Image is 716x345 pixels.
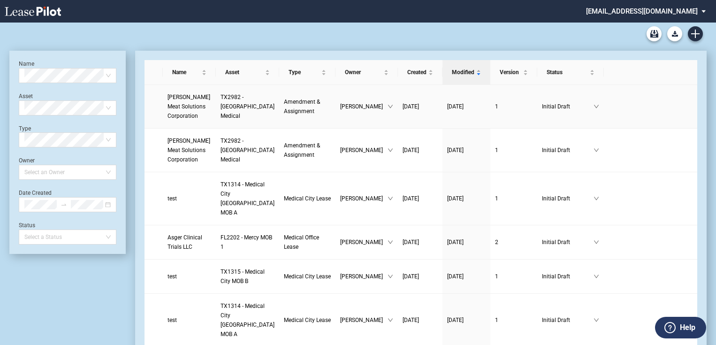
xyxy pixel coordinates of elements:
[19,93,33,100] label: Asset
[495,195,498,202] span: 1
[447,317,464,323] span: [DATE]
[388,147,393,153] span: down
[403,315,438,325] a: [DATE]
[284,272,331,281] a: Medical City Lease
[284,97,331,116] a: Amendment & Assignment
[403,238,438,247] a: [DATE]
[495,238,532,247] a: 2
[664,26,685,41] md-menu: Download Blank Form List
[495,147,498,153] span: 1
[61,201,67,208] span: to
[168,138,210,163] span: Cargill Meat Solutions Corporation
[284,194,331,203] a: Medical City Lease
[447,272,486,281] a: [DATE]
[168,273,177,280] span: test
[216,60,279,85] th: Asset
[19,61,34,67] label: Name
[403,195,419,202] span: [DATE]
[221,181,274,216] span: TX1314 - Medical City Dallas MOB A
[537,60,604,85] th: Status
[345,68,382,77] span: Owner
[388,274,393,279] span: down
[442,60,490,85] th: Modified
[284,142,320,158] span: Amendment & Assignment
[447,239,464,245] span: [DATE]
[168,315,211,325] a: test
[447,146,486,155] a: [DATE]
[403,317,419,323] span: [DATE]
[403,102,438,111] a: [DATE]
[594,239,599,245] span: down
[407,68,427,77] span: Created
[225,68,263,77] span: Asset
[495,317,498,323] span: 1
[284,141,331,160] a: Amendment & Assignment
[19,190,52,196] label: Date Created
[284,234,319,250] span: Medical Office Lease
[398,60,442,85] th: Created
[447,103,464,110] span: [DATE]
[680,322,695,334] label: Help
[447,273,464,280] span: [DATE]
[168,194,211,203] a: test
[403,272,438,281] a: [DATE]
[403,239,419,245] span: [DATE]
[284,195,331,202] span: Medical City Lease
[594,196,599,201] span: down
[495,103,498,110] span: 1
[340,194,388,203] span: [PERSON_NAME]
[447,315,486,325] a: [DATE]
[594,274,599,279] span: down
[168,92,211,121] a: [PERSON_NAME] Meat Solutions Corporation
[168,136,211,164] a: [PERSON_NAME] Meat Solutions Corporation
[495,272,532,281] a: 1
[172,68,200,77] span: Name
[388,104,393,109] span: down
[340,102,388,111] span: [PERSON_NAME]
[594,147,599,153] span: down
[547,68,588,77] span: Status
[221,233,274,252] a: FL2202 - Mercy MOB 1
[388,196,393,201] span: down
[594,104,599,109] span: down
[542,146,594,155] span: Initial Draft
[447,195,464,202] span: [DATE]
[340,238,388,247] span: [PERSON_NAME]
[388,239,393,245] span: down
[19,125,31,132] label: Type
[495,102,532,111] a: 1
[61,201,67,208] span: swap-right
[221,136,274,164] a: TX2982 - [GEOGRAPHIC_DATA] Medical
[168,195,177,202] span: test
[221,267,274,286] a: TX1315 - Medical City MOB B
[340,315,388,325] span: [PERSON_NAME]
[19,222,35,229] label: Status
[495,273,498,280] span: 1
[289,68,320,77] span: Type
[495,315,532,325] a: 1
[542,238,594,247] span: Initial Draft
[221,94,274,119] span: TX2982 - Rosedale Medical
[647,26,662,41] a: Archive
[340,146,388,155] span: [PERSON_NAME]
[19,157,35,164] label: Owner
[542,272,594,281] span: Initial Draft
[168,94,210,119] span: Cargill Meat Solutions Corporation
[221,301,274,339] a: TX1314 - Medical City [GEOGRAPHIC_DATA] MOB A
[594,317,599,323] span: down
[655,317,706,338] button: Help
[284,317,331,323] span: Medical City Lease
[447,102,486,111] a: [DATE]
[452,68,474,77] span: Modified
[163,60,216,85] th: Name
[335,60,398,85] th: Owner
[168,272,211,281] a: test
[221,268,265,284] span: TX1315 - Medical City MOB B
[447,238,486,247] a: [DATE]
[221,180,274,217] a: TX1314 - Medical City [GEOGRAPHIC_DATA] MOB A
[403,103,419,110] span: [DATE]
[279,60,335,85] th: Type
[221,234,272,250] span: FL2202 - Mercy MOB 1
[403,194,438,203] a: [DATE]
[388,317,393,323] span: down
